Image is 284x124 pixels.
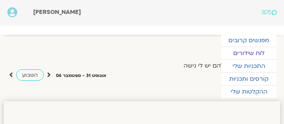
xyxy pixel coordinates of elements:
[221,60,277,72] a: התכניות שלי
[16,69,44,81] a: השבוע
[221,47,277,59] a: לוח שידורים
[221,34,277,47] a: מפגשים קרובים
[22,72,38,79] span: השבוע
[221,85,277,98] a: ההקלטות שלי
[56,72,106,80] p: אוגוסט 31 - ספטמבר 06
[33,8,81,16] span: [PERSON_NAME]
[221,73,277,85] a: קורסים ותכניות
[184,62,268,69] label: הצג רק הרצאות להם יש לי גישה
